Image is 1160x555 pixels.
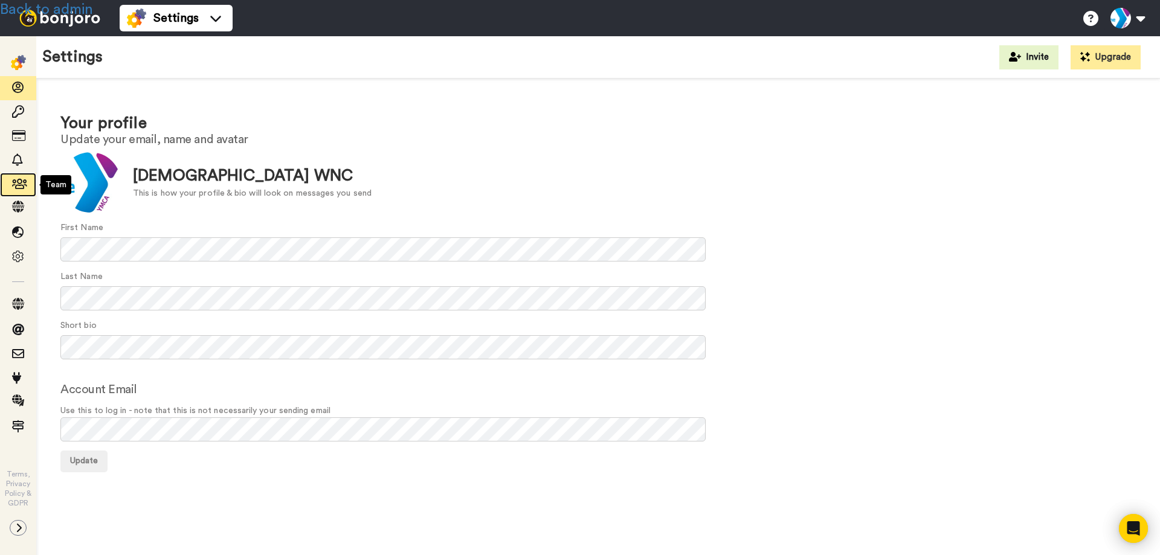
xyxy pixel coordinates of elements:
[133,187,372,200] div: This is how your profile & bio will look on messages you send
[60,115,1136,132] h1: Your profile
[60,271,103,283] label: Last Name
[60,222,103,234] label: First Name
[1071,45,1141,69] button: Upgrade
[11,55,26,70] img: settings-colored.svg
[70,457,98,465] span: Update
[42,48,103,66] h1: Settings
[60,380,137,399] label: Account Email
[127,8,146,28] img: settings-colored.svg
[133,165,372,187] div: [DEMOGRAPHIC_DATA] WNC
[1119,514,1148,543] div: Open Intercom Messenger
[60,319,97,332] label: Short bio
[153,10,199,27] span: Settings
[60,405,1136,417] span: Use this to log in - note that this is not necessarily your sending email
[60,133,1136,146] h2: Update your email, name and avatar
[999,45,1058,69] button: Invite
[60,451,108,472] button: Update
[45,181,66,189] span: Team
